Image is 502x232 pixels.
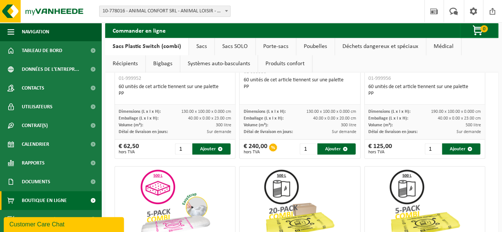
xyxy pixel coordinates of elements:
span: 130.00 x 100.00 x 0.000 cm [181,109,231,114]
span: Rapports [22,154,45,172]
a: Sacs SOLO [215,38,255,55]
span: Documents [22,172,50,191]
span: Emballage (L x l x H): [119,116,158,121]
a: Sacs Plastic Switch (combi) [105,38,188,55]
span: 40.00 x 0.00 x 23.00 cm [438,116,481,121]
span: Volume (m³): [243,123,268,127]
span: Sur demande [207,130,231,134]
span: hors TVA [368,150,392,154]
a: Récipients [105,55,145,72]
iframe: chat widget [4,216,125,232]
div: € 240,00 [243,143,267,154]
div: 60 unités de cet article tiennent sur une palette [119,84,231,97]
span: 01-999952 [119,76,141,81]
a: Sacs [189,38,214,55]
span: 300 litre [216,123,231,127]
a: Bigbags [146,55,180,72]
div: € 62,50 [119,143,139,154]
div: PP [243,84,356,90]
a: Produits confort [258,55,312,72]
div: € 125,00 [368,143,392,154]
span: Délai de livraison en jours: [243,130,292,134]
span: Tableau de bord [22,41,62,60]
button: Ajouter [442,143,480,154]
span: Dimensions (L x l x H): [368,109,410,114]
input: 1 [425,143,441,154]
span: 0 [480,25,488,32]
span: hors TVA [119,150,139,154]
span: Emballage (L x l x H): [368,116,408,121]
span: 40.00 x 0.00 x 23.00 cm [188,116,231,121]
a: Porte-sacs [256,38,296,55]
h2: Commander en ligne [105,23,173,37]
span: Sur demande [332,130,356,134]
span: 10-778016 - ANIMAL CONFORT SRL - ANIMAL LOISIR - BARCHON [99,6,230,16]
span: 190.00 x 100.00 x 0.000 cm [431,109,481,114]
div: PP [368,90,481,97]
span: Dimensions (L x l x H): [243,109,285,114]
span: 130.00 x 100.00 x 0.000 cm [306,109,356,114]
button: Ajouter [192,143,231,154]
span: Volume (m³): [368,123,393,127]
span: Délai de livraison en jours: [368,130,418,134]
span: Volume (m³): [119,123,143,127]
a: Médical [426,38,461,55]
div: 60 unités de cet article tiennent sur une palette [368,84,481,97]
a: Systèmes auto-basculants [180,55,258,72]
input: 1 [300,143,316,154]
span: Navigation [22,22,49,41]
span: Dimensions (L x l x H): [119,109,161,114]
span: Contacts [22,79,44,97]
button: 0 [460,23,497,38]
span: Conditions d'accepta... [22,210,78,229]
span: Calendrier [22,135,49,154]
button: Ajouter [317,143,356,154]
span: 300 litre [341,123,356,127]
span: Délai de livraison en jours: [119,130,168,134]
span: Sur demande [457,130,481,134]
span: Utilisateurs [22,97,53,116]
span: 500 litre [466,123,481,127]
span: Emballage (L x l x H): [243,116,283,121]
span: 01-999956 [368,76,391,81]
input: 1 [175,143,191,154]
a: Déchets dangereux et spéciaux [335,38,426,55]
span: 40.00 x 0.00 x 20.00 cm [313,116,356,121]
div: 60 unités de cet article tiennent sur une palette [243,77,356,90]
div: PP [119,90,231,97]
span: Boutique en ligne [22,191,67,210]
span: Données de l'entrepr... [22,60,79,79]
span: Contrat(s) [22,116,48,135]
span: hors TVA [243,150,267,154]
a: Poubelles [296,38,335,55]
